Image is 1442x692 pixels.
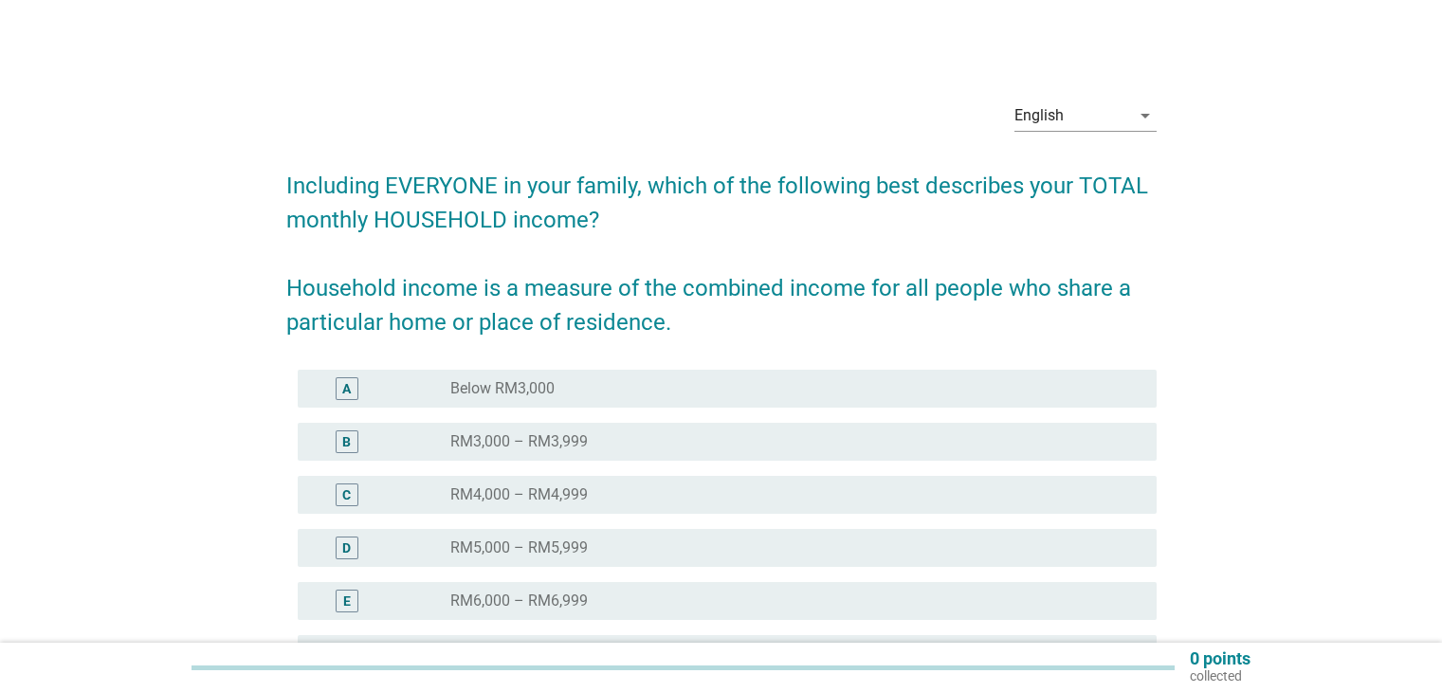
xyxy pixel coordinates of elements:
p: collected [1190,667,1250,684]
p: 0 points [1190,650,1250,667]
div: E [343,592,351,611]
label: RM3,000 – RM3,999 [450,432,588,451]
label: RM6,000 – RM6,999 [450,592,588,610]
i: arrow_drop_down [1134,104,1157,127]
div: C [342,485,351,505]
label: RM4,000 – RM4,999 [450,485,588,504]
h2: Including EVERYONE in your family, which of the following best describes your TOTAL monthly HOUSE... [286,150,1157,339]
label: Below RM3,000 [450,379,555,398]
div: English [1014,107,1064,124]
div: D [342,538,351,558]
div: A [342,379,351,399]
div: B [342,432,351,452]
label: RM5,000 – RM5,999 [450,538,588,557]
